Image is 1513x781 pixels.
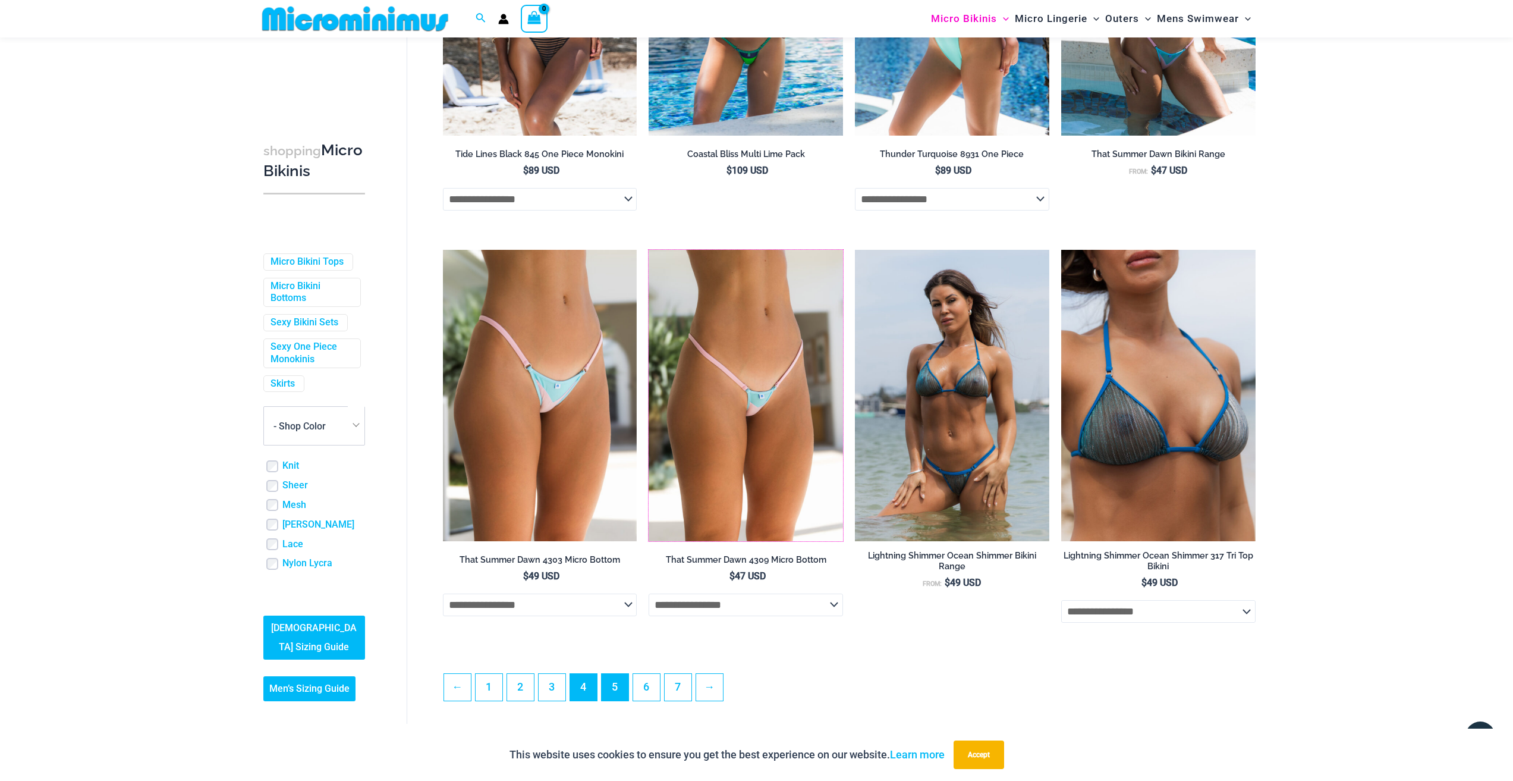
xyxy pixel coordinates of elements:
a: Sexy Bikini Sets [270,317,338,330]
a: Learn more [890,748,945,761]
h2: That Summer Dawn Bikini Range [1061,149,1256,160]
a: Micro Bikini Bottoms [270,280,351,305]
bdi: 49 USD [945,577,981,588]
bdi: 49 USD [523,570,559,582]
span: $ [726,165,732,176]
a: Skirts [270,378,295,390]
h2: Thunder Turquoise 8931 One Piece [855,149,1049,160]
nav: Site Navigation [926,2,1256,36]
a: Page 5 [602,674,628,701]
span: $ [935,165,940,176]
bdi: 49 USD [1141,577,1178,588]
a: Lightning Shimmer Ocean Shimmer 317 Tri Top Bikini [1061,550,1256,577]
bdi: 89 USD [523,165,559,176]
span: - Shop Color [264,407,364,446]
h2: Coastal Bliss Multi Lime Pack [649,149,843,160]
bdi: 109 USD [726,165,768,176]
a: Micro Bikini Tops [270,256,344,268]
span: Menu Toggle [1239,4,1251,34]
a: Mesh [282,499,306,512]
span: Mens Swimwear [1157,4,1239,34]
h2: Lightning Shimmer Ocean Shimmer Bikini Range [855,550,1049,572]
span: Menu Toggle [1087,4,1099,34]
h2: That Summer Dawn 4309 Micro Bottom [649,554,843,566]
a: That Summer Dawn 4303 Micro Bottom [443,554,637,570]
a: Page 7 [665,674,691,701]
a: Page 2 [507,674,534,701]
img: Lightning Shimmer Ocean Shimmer 317 Tri Top 01 [1061,250,1256,541]
a: Lightning Shimmer Ocean Shimmer 317 Tri Top 01Lightning Shimmer Ocean Shimmer 317 Tri Top 469 Tho... [1061,250,1256,541]
a: ← [444,674,471,701]
a: That Summer Dawn 4309 Micro 02That Summer Dawn 4309 Micro 01That Summer Dawn 4309 Micro 01 [649,250,843,541]
button: Accept [954,741,1004,769]
span: Menu Toggle [997,4,1009,34]
a: View Shopping Cart, empty [521,5,548,32]
img: Lightning Shimmer Ocean Shimmer 317 Tri Top 469 Thong 07 [855,250,1049,541]
img: That Summer Dawn 4309 Micro 02 [649,250,843,541]
a: Lace [282,538,303,551]
span: $ [1151,165,1156,176]
span: - Shop Color [263,407,365,446]
span: Micro Bikinis [931,4,997,34]
img: That Summer Dawn 4303 Micro 01 [443,250,637,541]
a: Sexy One Piece Monokinis [270,341,351,366]
span: Menu Toggle [1139,4,1151,34]
a: Mens SwimwearMenu ToggleMenu Toggle [1154,4,1254,34]
a: Search icon link [476,11,486,26]
a: Micro LingerieMenu ToggleMenu Toggle [1012,4,1102,34]
span: $ [729,570,735,582]
span: $ [945,577,950,588]
h2: Tide Lines Black 845 One Piece Monokini [443,149,637,160]
bdi: 47 USD [729,570,766,582]
h2: That Summer Dawn 4303 Micro Bottom [443,554,637,566]
span: Outers [1105,4,1139,34]
a: Tide Lines Black 845 One Piece Monokini [443,149,637,164]
span: From: [1129,168,1148,175]
a: → [696,674,723,701]
a: [DEMOGRAPHIC_DATA] Sizing Guide [263,616,365,660]
span: Page 4 [570,674,597,701]
span: shopping [263,143,321,158]
a: Knit [282,460,299,473]
span: $ [523,570,529,582]
a: Lightning Shimmer Ocean Shimmer 317 Tri Top 469 Thong 07Lightning Shimmer Ocean Shimmer 317 Tri T... [855,250,1049,541]
span: $ [523,165,529,176]
h2: Lightning Shimmer Ocean Shimmer 317 Tri Top Bikini [1061,550,1256,572]
a: Sheer [282,480,308,493]
a: Account icon link [498,14,509,24]
a: Coastal Bliss Multi Lime Pack [649,149,843,164]
a: Page 6 [633,674,660,701]
span: $ [1141,577,1147,588]
h3: Micro Bikinis [263,140,365,181]
span: From: [923,580,942,588]
a: [PERSON_NAME] [282,519,354,531]
a: Thunder Turquoise 8931 One Piece [855,149,1049,164]
a: That Summer Dawn Bikini Range [1061,149,1256,164]
a: Nylon Lycra [282,558,332,570]
a: Page 1 [476,674,502,701]
a: OutersMenu ToggleMenu Toggle [1102,4,1154,34]
span: Micro Lingerie [1015,4,1087,34]
a: Micro BikinisMenu ToggleMenu Toggle [928,4,1012,34]
img: MM SHOP LOGO FLAT [257,5,453,32]
bdi: 47 USD [1151,165,1187,176]
a: Page 3 [539,674,565,701]
bdi: 89 USD [935,165,971,176]
a: Lightning Shimmer Ocean Shimmer Bikini Range [855,550,1049,577]
span: - Shop Color [273,421,326,432]
a: Men’s Sizing Guide [263,676,356,701]
p: This website uses cookies to ensure you get the best experience on our website. [509,746,945,764]
a: That Summer Dawn 4303 Micro 01That Summer Dawn 3063 Tri Top 4303 Micro 05That Summer Dawn 3063 Tr... [443,250,637,541]
a: That Summer Dawn 4309 Micro Bottom [649,554,843,570]
nav: Product Pagination [443,673,1256,708]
